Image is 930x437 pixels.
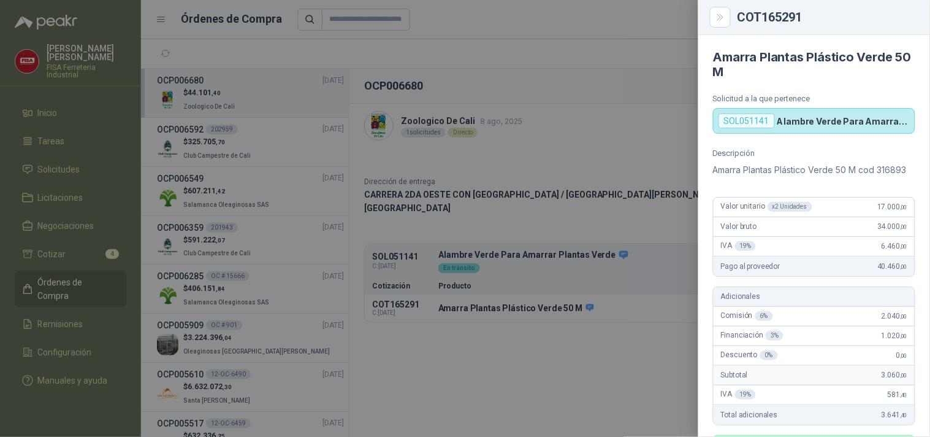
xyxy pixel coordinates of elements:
[877,203,907,211] span: 17.000
[721,241,756,251] span: IVA
[882,371,907,379] span: 3.060
[888,390,907,399] span: 581
[713,94,915,103] p: Solicitud a la que pertenece
[877,222,907,231] span: 34.000
[882,411,907,419] span: 3.641
[900,412,907,419] span: ,40
[768,202,812,212] div: x 2 Unidades
[718,114,775,128] div: SOL051141
[721,331,783,341] span: Financiación
[721,371,748,379] span: Subtotal
[721,262,780,271] span: Pago al proveedor
[896,351,907,360] span: 0
[900,204,907,211] span: ,00
[900,243,907,250] span: ,00
[900,372,907,379] span: ,00
[777,116,910,126] p: Alambre Verde Para Amarrar Plantas Verde
[900,313,907,320] span: ,00
[755,311,773,321] div: 6 %
[900,352,907,359] span: ,00
[714,287,915,307] div: Adicionales
[721,202,812,212] span: Valor unitario
[713,163,915,177] p: Amarra Plantas Plástico Verde 50 M cod 316893
[882,242,907,250] span: 6.460
[713,10,728,25] button: Close
[713,50,915,79] h4: Amarra Plantas Plástico Verde 50 M
[721,222,757,231] span: Valor bruto
[760,350,778,360] div: 0 %
[766,331,783,341] div: 3 %
[900,392,907,398] span: ,40
[900,263,907,270] span: ,00
[882,331,907,340] span: 1.020
[713,149,915,158] p: Descripción
[721,311,773,321] span: Comisión
[714,405,915,425] div: Total adicionales
[721,390,756,400] span: IVA
[900,223,907,230] span: ,00
[738,11,915,23] div: COT165291
[735,241,757,251] div: 19 %
[735,390,757,400] div: 19 %
[882,312,907,320] span: 2.040
[877,262,907,271] span: 40.460
[900,333,907,339] span: ,00
[721,350,778,360] span: Descuento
